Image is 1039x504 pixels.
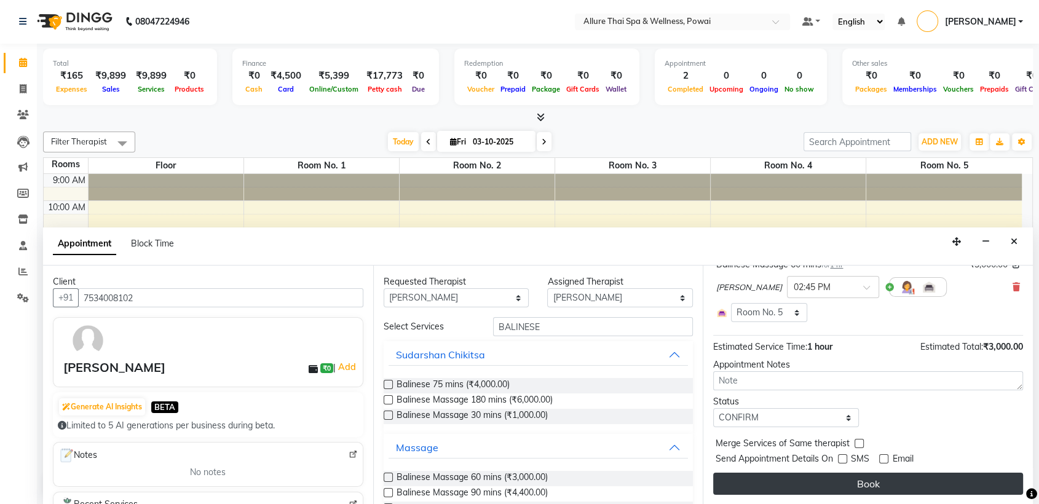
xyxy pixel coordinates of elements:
[920,341,983,352] span: Estimated Total:
[396,347,485,362] div: Sudarshan Chikitsa
[388,132,419,151] span: Today
[99,85,123,93] span: Sales
[469,133,531,151] input: 2025-10-03
[389,344,689,366] button: Sudarshan Chikitsa
[713,358,1023,371] div: Appointment Notes
[665,58,817,69] div: Appointment
[242,58,429,69] div: Finance
[275,85,297,93] span: Card
[397,471,548,486] span: Balinese Massage 60 mins (₹3,000.00)
[977,69,1012,83] div: ₹0
[563,69,602,83] div: ₹0
[464,85,497,93] span: Voucher
[899,280,914,294] img: Hairdresser.png
[190,466,226,479] span: No notes
[555,158,710,173] span: Room No. 3
[135,4,189,39] b: 08047224946
[90,69,131,83] div: ₹9,899
[50,174,88,187] div: 9:00 AM
[746,69,781,83] div: 0
[922,137,958,146] span: ADD NEW
[397,393,553,409] span: Balinese Massage 180 mins (₹6,000.00)
[493,317,693,336] input: Search by service name
[70,323,106,358] img: avatar
[336,360,357,374] a: Add
[53,275,363,288] div: Client
[53,58,207,69] div: Total
[397,378,510,393] span: Balinese 75 mins (₹4,000.00)
[306,85,361,93] span: Online/Custom
[706,69,746,83] div: 0
[807,341,832,352] span: 1 hour
[151,401,178,413] span: BETA
[713,341,807,352] span: Estimated Service Time:
[716,307,727,318] img: Interior.png
[781,85,817,93] span: No show
[713,473,1023,495] button: Book
[892,452,913,468] span: Email
[242,85,266,93] span: Cash
[51,136,107,146] span: Filter Therapist
[44,158,88,171] div: Rooms
[397,486,548,502] span: Balinese Massage 90 mins (₹4,400.00)
[563,85,602,93] span: Gift Cards
[716,282,782,294] span: [PERSON_NAME]
[400,158,555,173] span: Room No. 2
[172,69,207,83] div: ₹0
[58,419,358,432] div: Limited to 5 AI generations per business during beta.
[665,69,706,83] div: 2
[365,85,405,93] span: Petty cash
[320,363,333,373] span: ₹0
[389,436,689,459] button: Massage
[665,85,706,93] span: Completed
[602,69,630,83] div: ₹0
[781,69,817,83] div: 0
[851,452,869,468] span: SMS
[45,201,88,214] div: 10:00 AM
[58,447,97,463] span: Notes
[384,275,529,288] div: Requested Therapist
[497,85,529,93] span: Prepaid
[53,69,90,83] div: ₹165
[716,452,833,468] span: Send Appointment Details On
[131,238,174,249] span: Block Time
[547,275,693,288] div: Assigned Therapist
[53,288,79,307] button: +91
[31,4,116,39] img: logo
[922,280,936,294] img: Interior.png
[447,137,469,146] span: Fri
[804,132,911,151] input: Search Appointment
[497,69,529,83] div: ₹0
[333,360,357,374] span: |
[408,69,429,83] div: ₹0
[53,233,116,255] span: Appointment
[983,341,1023,352] span: ₹3,000.00
[944,15,1016,28] span: [PERSON_NAME]
[172,85,207,93] span: Products
[713,395,859,408] div: Status
[242,69,266,83] div: ₹0
[135,85,168,93] span: Services
[464,58,630,69] div: Redemption
[977,85,1012,93] span: Prepaids
[53,85,90,93] span: Expenses
[396,440,438,455] div: Massage
[866,158,1022,173] span: Room No. 5
[852,69,890,83] div: ₹0
[706,85,746,93] span: Upcoming
[940,85,977,93] span: Vouchers
[940,69,977,83] div: ₹0
[890,69,940,83] div: ₹0
[602,85,630,93] span: Wallet
[397,409,548,424] span: Balinese Massage 30 mins (₹1,000.00)
[89,158,243,173] span: Floor
[306,69,361,83] div: ₹5,399
[361,69,408,83] div: ₹17,773
[746,85,781,93] span: Ongoing
[716,437,850,452] span: Merge Services of Same therapist
[919,133,961,151] button: ADD NEW
[529,85,563,93] span: Package
[711,158,866,173] span: Room No. 4
[464,69,497,83] div: ₹0
[1005,232,1023,251] button: Close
